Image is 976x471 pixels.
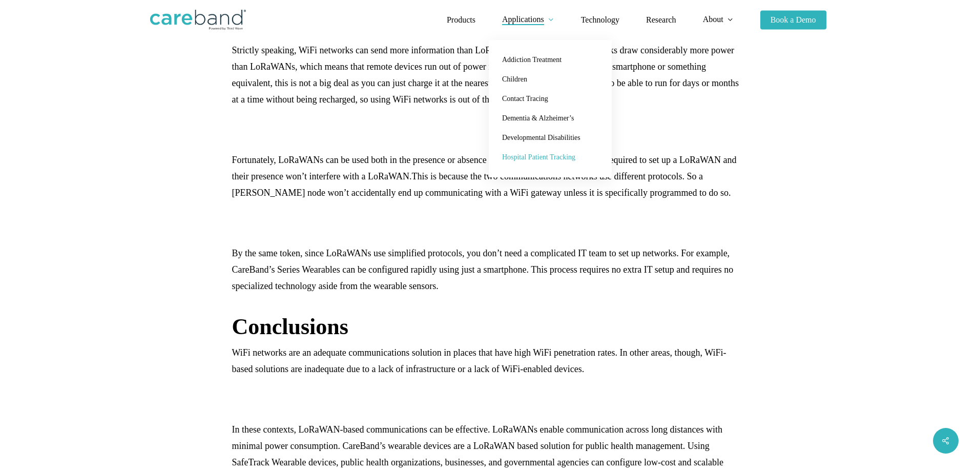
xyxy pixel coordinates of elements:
[581,16,619,24] a: Technology
[502,95,548,103] span: Contact Tracing
[502,153,575,161] span: Hospital Patient Tracking
[502,56,562,64] span: Addiction Treatment
[499,148,601,167] a: Hospital Patient Tracking
[499,128,601,148] a: Developmental Disabilities
[502,134,580,141] span: Developmental Disabilities
[502,15,544,24] span: Applications
[232,245,744,308] p: By the same token, since LoRaWANs use simplified protocols, you don’t need a complicated IT team ...
[447,16,475,24] a: Products
[771,15,816,24] span: Book a Demo
[499,70,601,89] a: Children
[502,114,574,122] span: Dementia & Alzheimer’s
[502,75,527,83] span: Children
[499,109,601,128] a: Dementia & Alzheimer’s
[232,344,744,391] p: WiFi networks are an adequate communications solution in places that have high WiFi penetration r...
[499,89,601,109] a: Contact Tracing
[646,15,676,24] span: Research
[581,15,619,24] span: Technology
[502,15,554,24] a: Applications
[447,15,475,24] span: Products
[232,42,744,121] p: Strictly speaking, WiFi networks can send more information than LoRaWANs. However, WiFi networks ...
[232,152,744,215] p: Fortunately, LoRaWANs can be used both in the presence or absence of WiFi. WiFi networks are not ...
[232,313,744,341] h2: Conclusions
[499,50,601,70] a: Addiction Treatment
[646,16,676,24] a: Research
[703,15,734,24] a: About
[703,15,723,24] span: About
[760,16,826,24] a: Book a Demo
